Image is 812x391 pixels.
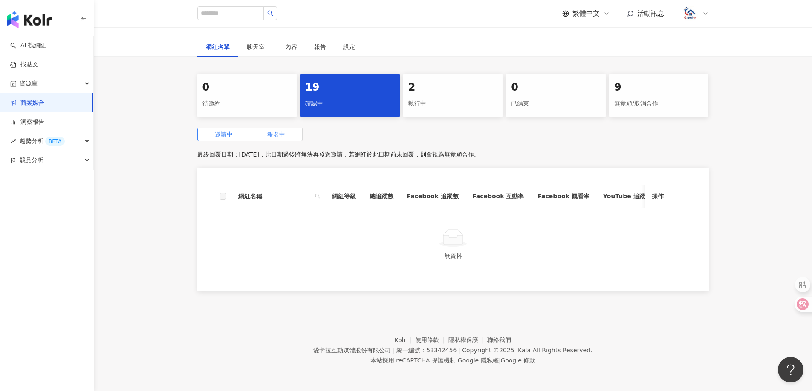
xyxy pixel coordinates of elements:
[393,347,395,354] span: |
[682,6,698,22] img: logo.png
[197,148,709,161] p: 最終回覆日期：[DATE]，此日期過後將無法再發送邀請，若網紅於此日期前未回覆，則會視為無意願合作。
[596,185,658,208] th: YouTube 追蹤數
[465,185,531,208] th: Facebook 互動率
[267,131,285,138] span: 報名中
[363,185,400,208] th: 總追蹤數
[614,97,704,111] div: 無意願/取消合作
[20,151,43,170] span: 競品分析
[531,185,596,208] th: Facebook 觀看率
[10,60,38,69] a: 找貼文
[10,41,46,50] a: searchAI 找網紅
[315,194,320,199] span: search
[313,190,322,203] span: search
[778,357,803,382] iframe: Help Scout Beacon - Open
[267,10,273,16] span: search
[396,347,457,354] div: 統一編號：53342456
[458,357,499,364] a: Google 隱私權
[415,337,448,343] a: 使用條款
[572,9,600,18] span: 繁體中文
[247,44,268,50] span: 聊天室
[645,185,692,208] th: 操作
[202,80,292,95] div: 0
[408,80,498,95] div: 2
[238,191,312,201] span: 網紅名稱
[215,131,233,138] span: 邀請中
[305,80,395,95] div: 19
[500,357,535,364] a: Google 條款
[225,251,682,260] div: 無資料
[614,80,704,95] div: 9
[400,185,465,208] th: Facebook 追蹤數
[516,347,531,354] a: iKala
[511,97,601,111] div: 已結束
[202,97,292,111] div: 待邀約
[487,337,511,343] a: 聯絡我們
[7,11,52,28] img: logo
[343,42,355,51] div: 設定
[20,131,65,151] span: 趨勢分析
[20,74,38,93] span: 資源庫
[448,337,488,343] a: 隱私權保護
[637,9,665,17] span: 活動訊息
[395,337,415,343] a: Kolr
[206,42,230,51] div: 網紅名單
[10,99,44,107] a: 商案媒合
[325,185,363,208] th: 網紅等級
[285,42,297,51] div: 內容
[370,355,535,365] span: 本站採用 reCAPTCHA 保護機制
[45,137,65,146] div: BETA
[462,347,592,354] div: Copyright © 2025 All Rights Reserved.
[314,42,326,51] div: 報告
[511,80,601,95] div: 0
[305,97,395,111] div: 確認中
[458,347,460,354] span: |
[10,138,16,144] span: rise
[313,347,391,354] div: 愛卡拉互動媒體股份有限公司
[499,357,501,364] span: |
[456,357,458,364] span: |
[408,97,498,111] div: 執行中
[10,118,44,126] a: 洞察報告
